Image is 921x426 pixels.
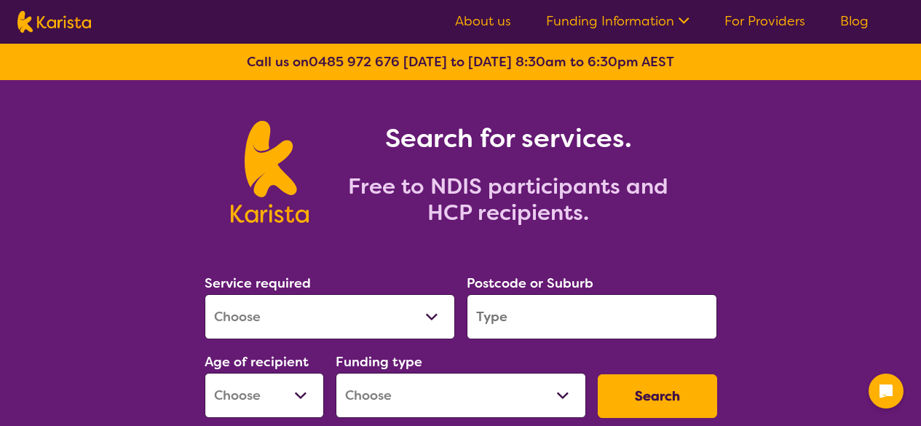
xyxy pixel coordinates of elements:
[326,121,690,156] h1: Search for services.
[326,173,690,226] h2: Free to NDIS participants and HCP recipients.
[205,353,309,371] label: Age of recipient
[546,12,689,30] a: Funding Information
[17,11,91,33] img: Karista logo
[205,275,311,292] label: Service required
[336,353,422,371] label: Funding type
[467,275,593,292] label: Postcode or Suburb
[598,374,717,418] button: Search
[455,12,511,30] a: About us
[840,12,869,30] a: Blog
[231,121,309,223] img: Karista logo
[467,294,717,339] input: Type
[309,53,400,71] a: 0485 972 676
[247,53,674,71] b: Call us on [DATE] to [DATE] 8:30am to 6:30pm AEST
[724,12,805,30] a: For Providers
